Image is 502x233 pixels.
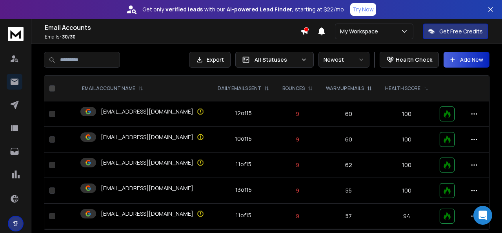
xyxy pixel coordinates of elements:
p: 9 [280,161,315,169]
div: 12 of 15 [235,109,252,117]
p: Get Free Credits [439,28,483,35]
div: 13 of 15 [235,186,252,194]
strong: verified leads [166,6,203,13]
td: 60 [319,127,378,152]
p: DAILY EMAILS SENT [218,85,261,92]
p: [EMAIL_ADDRESS][DOMAIN_NAME] [101,184,193,192]
strong: AI-powered Lead Finder, [227,6,293,13]
td: 55 [319,178,378,204]
p: BOUNCES [282,85,305,92]
h1: Email Accounts [45,23,300,32]
p: Try Now [353,6,374,13]
button: Export [189,52,231,68]
p: 9 [280,136,315,143]
div: EMAIL ACCOUNT NAME [82,85,143,92]
td: 62 [319,152,378,178]
p: 9 [280,212,315,220]
p: [EMAIL_ADDRESS][DOMAIN_NAME] [101,210,193,218]
p: 9 [280,110,315,118]
span: 30 / 30 [62,33,76,40]
button: Add New [444,52,489,68]
button: Newest [318,52,369,68]
td: 57 [319,204,378,229]
td: 94 [378,204,435,229]
div: 10 of 15 [235,135,252,143]
p: All Statuses [255,56,298,64]
p: Health Check [396,56,432,64]
button: Get Free Credits [423,24,488,39]
p: HEALTH SCORE [385,85,420,92]
div: Open Intercom Messenger [473,206,492,225]
p: 9 [280,187,315,194]
p: WARMUP EMAILS [326,85,364,92]
p: Emails : [45,34,300,40]
img: logo [8,27,24,41]
p: My Workspace [340,28,381,35]
td: 100 [378,127,435,152]
div: 11 of 15 [236,160,251,168]
td: 60 [319,101,378,127]
p: [EMAIL_ADDRESS][DOMAIN_NAME] [101,133,193,141]
p: [EMAIL_ADDRESS][DOMAIN_NAME] [101,159,193,167]
button: Health Check [380,52,439,68]
button: Try Now [350,3,376,16]
p: [EMAIL_ADDRESS][DOMAIN_NAME] [101,108,193,116]
p: Get only with our starting at $22/mo [142,6,344,13]
td: 100 [378,152,435,178]
td: 100 [378,178,435,204]
div: 11 of 15 [236,211,251,219]
td: 100 [378,101,435,127]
